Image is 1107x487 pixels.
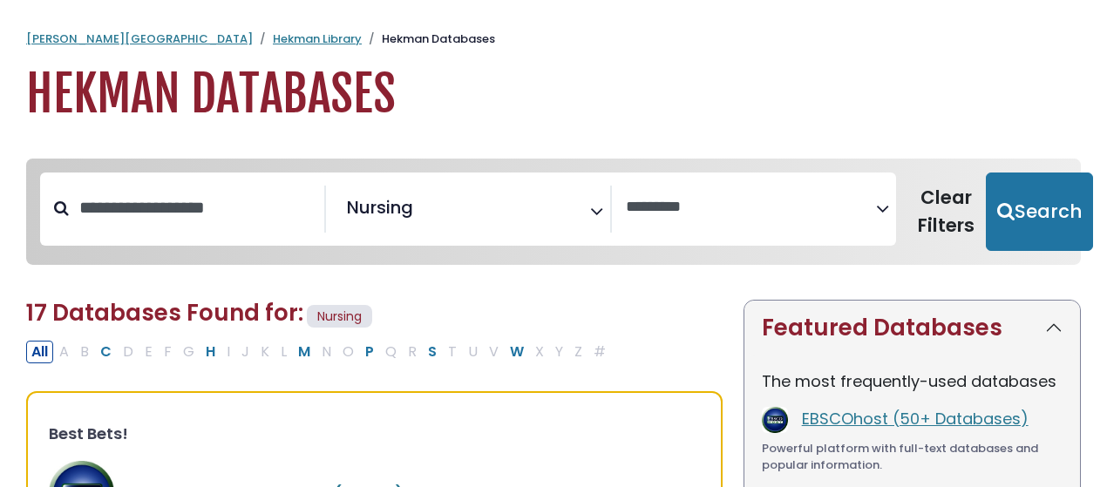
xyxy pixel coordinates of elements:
[26,341,53,363] button: All
[69,193,324,222] input: Search database by title or keyword
[26,30,1081,48] nav: breadcrumb
[95,341,117,363] button: Filter Results C
[362,30,495,48] li: Hekman Databases
[626,199,876,217] textarea: Search
[273,30,362,47] a: Hekman Library
[417,204,429,222] textarea: Search
[505,341,529,363] button: Filter Results W
[26,159,1081,265] nav: Search filters
[293,341,316,363] button: Filter Results M
[26,30,253,47] a: [PERSON_NAME][GEOGRAPHIC_DATA]
[26,65,1081,124] h1: Hekman Databases
[744,301,1080,355] button: Featured Databases
[762,369,1063,393] p: The most frequently-used databases
[347,194,413,220] span: Nursing
[49,424,700,443] h3: Best Bets!
[200,341,221,363] button: Filter Results H
[26,297,303,328] span: 17 Databases Found for:
[762,440,1063,474] div: Powerful platform with full-text databases and popular information.
[986,172,1093,251] button: Submit for Search Results
[802,408,1029,430] a: EBSCOhost (50+ Databases)
[307,305,372,328] span: Nursing
[360,341,379,363] button: Filter Results P
[340,194,413,220] li: Nursing
[26,340,613,362] div: Alpha-list to filter by first letter of database name
[907,172,986,251] button: Clear Filters
[423,341,442,363] button: Filter Results S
